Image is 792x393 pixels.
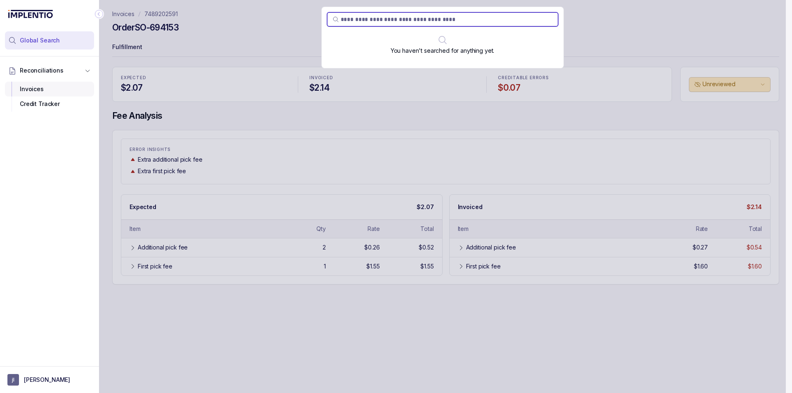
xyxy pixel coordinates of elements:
[5,80,94,113] div: Reconciliations
[94,9,104,19] div: Collapse Icon
[20,36,60,45] span: Global Search
[7,374,19,386] span: User initials
[20,66,64,75] span: Reconciliations
[12,96,87,111] div: Credit Tracker
[391,47,495,55] p: You haven't searched for anything yet.
[12,82,87,96] div: Invoices
[24,376,70,384] p: [PERSON_NAME]
[5,61,94,80] button: Reconciliations
[7,374,92,386] button: User initials[PERSON_NAME]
